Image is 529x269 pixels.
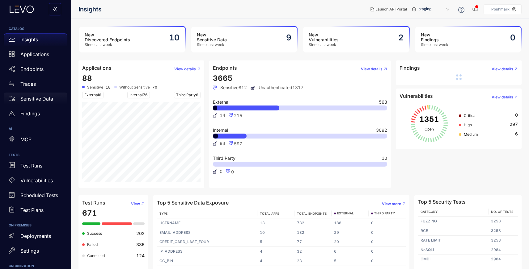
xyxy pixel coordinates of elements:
[294,218,332,228] td: 732
[157,200,229,205] h4: Top 5 Sensitive Data Exposure
[489,245,518,255] td: 2984
[492,67,513,71] span: View details
[421,32,448,42] h3: New Findings
[20,81,36,87] p: Traces
[9,264,62,268] h6: ORGANIZATION
[379,100,387,104] span: 563
[421,210,438,213] span: Category
[418,245,489,255] td: NoSQLi
[213,74,233,83] span: 3665
[9,27,62,31] h6: CATALOG
[20,66,44,72] p: Endpoints
[492,95,513,99] span: View details
[82,92,104,98] span: External
[234,113,242,118] span: 215
[257,228,294,238] td: 10
[382,156,387,160] span: 10
[234,141,242,146] span: 597
[294,237,332,247] td: 77
[257,237,294,247] td: 5
[489,255,518,264] td: 2984
[136,242,145,247] b: 335
[257,218,294,228] td: 13
[309,32,339,42] h3: New Vulnerabilities
[491,210,514,213] span: No. of Tests
[489,236,518,245] td: 3258
[136,253,145,258] b: 124
[374,212,395,215] span: THIRD PARTY
[99,93,101,97] span: 6
[398,33,404,42] h2: 2
[106,85,111,89] b: 18
[464,122,472,127] span: High
[4,189,67,204] a: Scheduled Tests
[213,85,247,90] span: Sensitive 812
[127,92,150,98] span: Internal
[82,65,112,71] h4: Applications
[400,93,433,99] h4: Vulnerabilities
[464,132,478,137] span: Medium
[375,7,407,11] span: Launch API Portal
[20,37,38,42] p: Insights
[4,48,67,63] a: Applications
[418,199,466,205] h4: Top 5 Security Tests
[53,7,57,12] span: double-left
[257,256,294,266] td: 4
[20,96,53,101] p: Sensitive Data
[297,212,327,215] span: TOTAL ENDPOINTS
[78,6,102,13] span: Insights
[49,3,61,15] button: double-left
[143,93,148,97] span: 76
[369,237,406,247] td: 0
[197,32,227,42] h3: New Sensitive Data
[157,247,258,256] td: IP_ADDRESS
[4,78,67,93] a: Traces
[174,92,201,98] span: Third Party
[332,228,369,238] td: 29
[4,93,67,107] a: Sensitive Data
[309,43,339,47] span: Since last week
[87,231,102,236] span: Success
[4,33,67,48] a: Insights
[87,85,103,89] span: Sensitive
[419,4,451,14] span: staging
[220,113,225,118] span: 14
[418,255,489,264] td: CMDi
[515,113,518,118] span: 0
[152,85,157,89] b: 70
[136,231,145,236] b: 202
[418,226,489,236] td: RCE
[464,113,476,118] span: Critical
[515,131,518,136] span: 6
[4,245,67,259] a: Settings
[376,128,387,132] span: 3092
[400,65,420,71] h4: Findings
[366,4,412,14] button: Launch API Portal
[20,207,44,213] p: Test Plans
[294,256,332,266] td: 23
[20,233,51,239] p: Deployments
[4,159,67,174] a: Test Runs
[356,64,387,74] button: View details
[294,247,332,256] td: 32
[337,212,354,215] span: EXTERNAL
[20,178,53,183] p: Vulnerabilities
[361,67,383,71] span: View details
[157,256,258,266] td: CC_BIN
[82,74,92,83] span: 88
[4,174,67,189] a: Vulnerabilities
[4,134,67,148] a: MCP
[119,85,150,89] span: Without Sensitive
[157,237,258,247] td: CREDIT_CARD_LAST_FOUR
[20,163,42,168] p: Test Runs
[369,218,406,228] td: 0
[9,224,62,227] h6: ON PREMISES
[257,247,294,256] td: 4
[487,64,518,74] button: View details
[491,7,510,11] p: Poshmark
[251,85,303,90] span: Unauthenticated 1317
[220,169,222,174] span: 0
[369,247,406,256] td: 0
[332,237,369,247] td: 20
[421,43,448,47] span: Since last week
